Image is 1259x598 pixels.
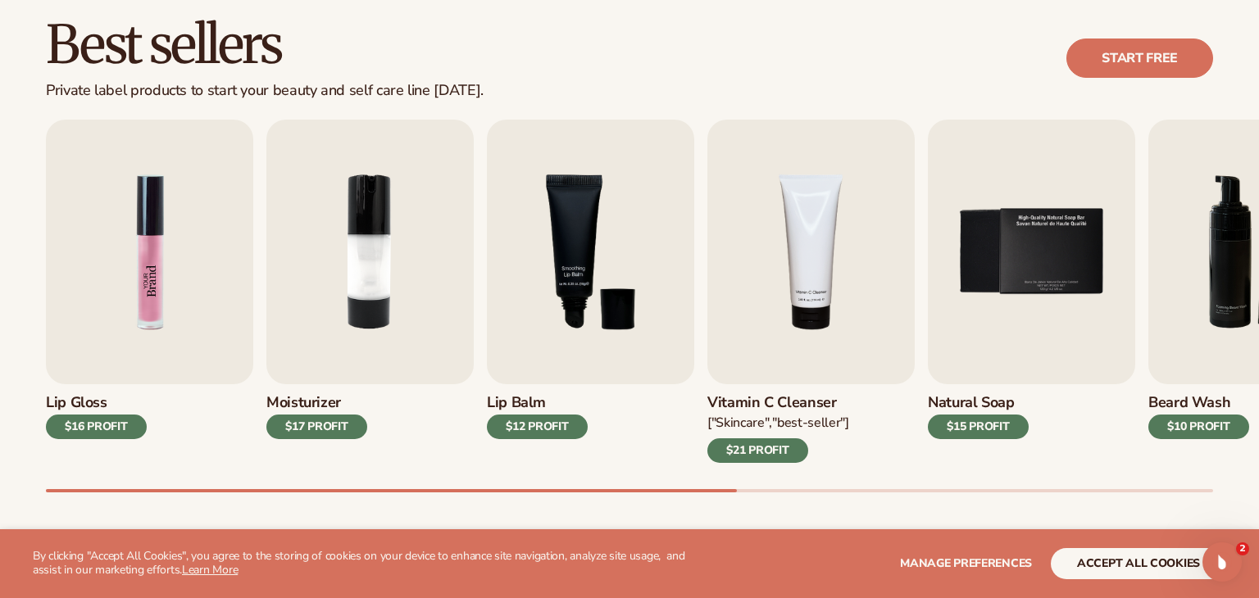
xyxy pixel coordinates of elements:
h3: Lip Balm [487,394,588,412]
span: Manage preferences [900,555,1032,571]
img: Shopify Image 5 [46,120,253,384]
button: accept all cookies [1051,548,1226,579]
h3: Lip Gloss [46,394,147,412]
a: Start free [1066,39,1213,78]
div: ["Skincare","Best-seller"] [707,415,849,432]
a: 5 / 9 [928,120,1135,463]
a: 4 / 9 [707,120,915,463]
div: $15 PROFIT [928,415,1029,439]
span: 2 [1236,542,1249,555]
h3: Beard Wash [1148,394,1249,412]
p: By clicking "Accept All Cookies", you agree to the storing of cookies on your device to enhance s... [33,550,691,578]
a: Learn More [182,562,238,578]
h3: Moisturizer [266,394,367,412]
div: $12 PROFIT [487,415,588,439]
div: $16 PROFIT [46,415,147,439]
div: $10 PROFIT [1148,415,1249,439]
h2: Best sellers [46,17,484,72]
a: 1 / 9 [46,120,253,463]
a: 2 / 9 [266,120,474,463]
h3: Natural Soap [928,394,1029,412]
button: Manage preferences [900,548,1032,579]
div: $21 PROFIT [707,438,808,463]
div: Private label products to start your beauty and self care line [DATE]. [46,82,484,100]
iframe: Intercom live chat [1202,542,1242,582]
h3: Vitamin C Cleanser [707,394,849,412]
div: $17 PROFIT [266,415,367,439]
a: 3 / 9 [487,120,694,463]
